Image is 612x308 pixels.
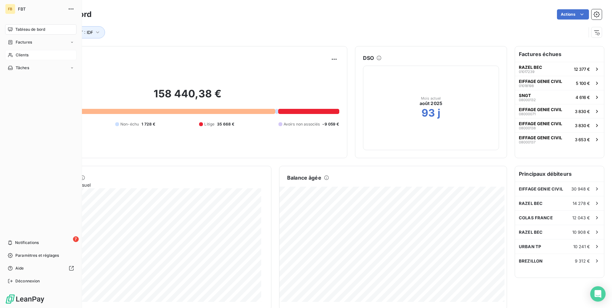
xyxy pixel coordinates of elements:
span: 4 616 € [576,95,590,100]
a: Clients [5,50,76,60]
span: 5 100 € [576,81,590,86]
span: EIFFAGE GENIE CIVIL [519,107,562,112]
span: 35 668 € [217,121,234,127]
span: URBAN TP [519,244,541,249]
span: 08000138 [519,126,536,130]
h6: Factures échues [515,46,604,62]
span: SNGT [519,93,531,98]
span: 01017239 [519,70,535,74]
h2: 93 [422,107,435,119]
span: 12 043 € [572,215,590,220]
span: RAZEL BEC [519,230,543,235]
button: EIFFAGE GENIE CIVIL080001373 653 € [515,132,604,146]
span: 14 278 € [573,201,590,206]
span: EIFFAGE GENIE CIVIL [519,186,563,191]
button: EIFFAGE GENIE CIVIL080000713 830 € [515,104,604,118]
span: 3 830 € [575,109,590,114]
span: Non-échu [120,121,139,127]
span: Tableau de bord [15,27,45,32]
div: Open Intercom Messenger [590,286,606,302]
span: 10 908 € [572,230,590,235]
button: EIFFAGE GENIE CIVIL010181985 100 € [515,76,604,90]
span: 30 948 € [571,186,590,191]
span: 3 653 € [575,137,590,142]
span: FBT [18,6,64,12]
h6: DSO [363,54,374,62]
button: RAZEL BEC0101723912 377 € [515,62,604,76]
span: Litige [204,121,214,127]
span: 1 728 € [141,121,155,127]
a: Factures [5,37,76,47]
span: 7 [73,236,79,242]
span: 01018198 [519,84,534,88]
span: -9 059 € [322,121,339,127]
h2: 158 440,38 € [36,87,339,107]
span: Notifications [15,240,39,246]
span: EIFFAGE GENIE CIVIL [519,121,562,126]
span: 08000137 [519,140,535,144]
span: 12 377 € [574,67,590,72]
span: Déconnexion [15,278,40,284]
h2: j [438,107,440,119]
span: Aide [15,265,24,271]
span: COLAS FRANCE [519,215,553,220]
img: Logo LeanPay [5,294,45,304]
span: Clients [16,52,28,58]
span: Mois actuel [421,96,441,100]
span: Factures [16,39,32,45]
button: DEPOT : IDF [60,26,105,38]
span: RAZEL BEC [519,65,542,70]
button: SNGT080001324 616 € [515,90,604,104]
span: Avoirs non associés [284,121,320,127]
span: Paramètres et réglages [15,253,59,258]
div: FB [5,4,15,14]
span: 3 830 € [575,123,590,128]
h6: Balance âgée [287,174,321,182]
span: 08000071 [519,112,535,116]
span: 10 241 € [573,244,590,249]
span: EIFFAGE GENIE CIVIL [519,135,562,140]
span: août 2025 [420,100,442,107]
a: Aide [5,263,76,273]
span: Tâches [16,65,29,71]
span: RAZEL BEC [519,201,543,206]
span: Chiffre d'affaires mensuel [36,182,261,188]
span: BREZILLON [519,258,543,263]
span: 08000132 [519,98,536,102]
button: EIFFAGE GENIE CIVIL080001383 830 € [515,118,604,132]
span: EIFFAGE GENIE CIVIL [519,79,562,84]
h6: Principaux débiteurs [515,166,604,182]
button: Actions [557,9,589,20]
a: Tableau de bord [5,24,76,35]
span: 9 312 € [575,258,590,263]
a: Tâches [5,63,76,73]
a: Paramètres et réglages [5,250,76,261]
